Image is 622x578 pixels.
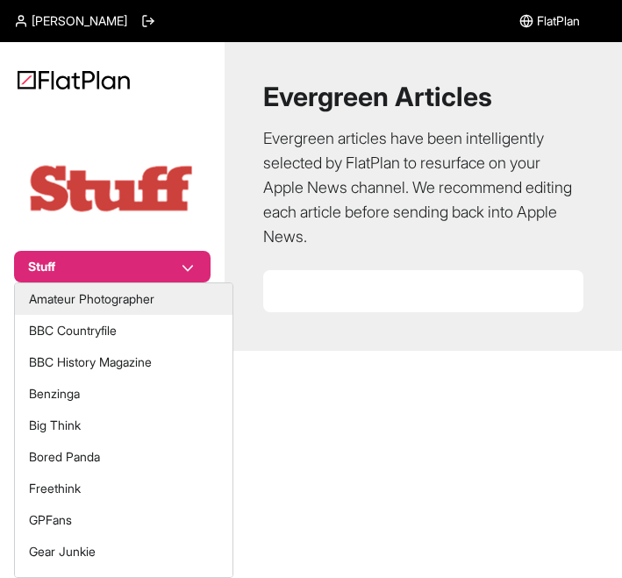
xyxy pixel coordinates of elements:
[15,536,232,567] button: Gear Junkie
[15,504,232,536] button: GPFans
[15,346,232,378] button: BBC History Magazine
[15,441,232,473] button: Bored Panda
[14,251,211,282] button: Stuff
[15,315,232,346] button: BBC Countryfile
[14,282,233,578] div: Stuff
[15,378,232,410] button: Benzinga
[15,473,232,504] button: Freethink
[15,283,232,315] button: Amateur Photographer
[15,410,232,441] button: Big Think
